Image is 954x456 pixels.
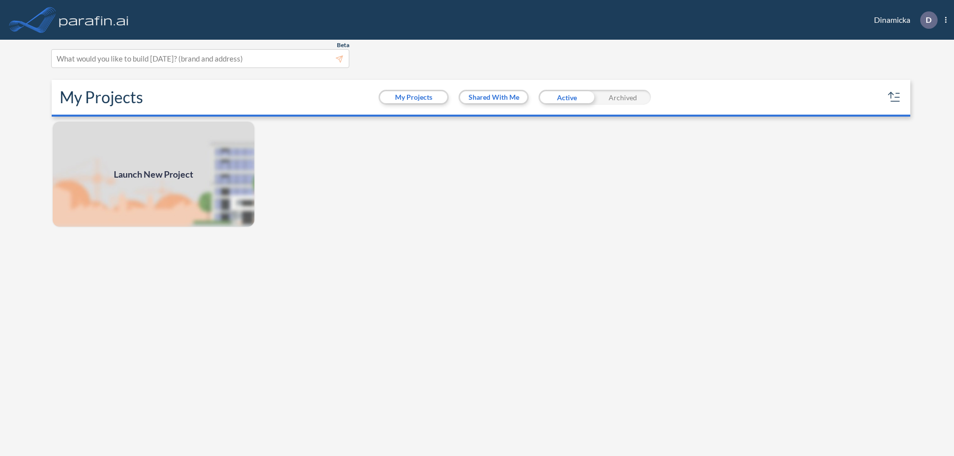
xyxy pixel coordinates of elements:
[886,89,902,105] button: sort
[380,91,447,103] button: My Projects
[57,10,131,30] img: logo
[114,168,193,181] span: Launch New Project
[539,90,595,105] div: Active
[60,88,143,107] h2: My Projects
[52,121,255,228] a: Launch New Project
[595,90,651,105] div: Archived
[52,121,255,228] img: add
[926,15,932,24] p: D
[859,11,947,29] div: Dinamicka
[460,91,527,103] button: Shared With Me
[337,41,349,49] span: Beta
